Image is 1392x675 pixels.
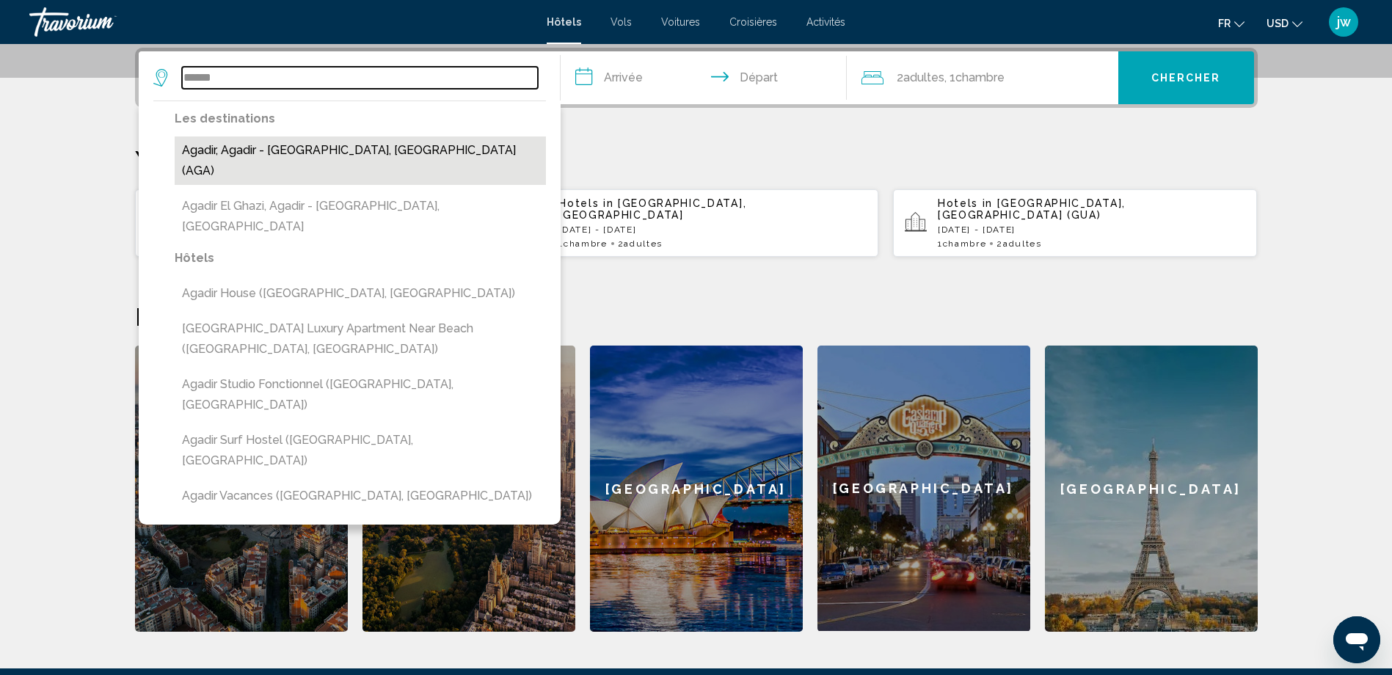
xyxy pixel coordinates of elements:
span: USD [1267,18,1289,29]
button: Check in and out dates [561,51,847,104]
a: Travorium [29,7,532,37]
span: 1 [938,238,986,249]
div: Search widget [139,51,1254,104]
a: [GEOGRAPHIC_DATA] [817,346,1030,632]
span: Chambre [955,70,1005,84]
button: Agadir Surf Hostel ([GEOGRAPHIC_DATA], [GEOGRAPHIC_DATA]) [175,426,546,475]
p: Your Recent Searches [135,145,1258,174]
a: Voitures [661,16,700,28]
button: Hotels in [GEOGRAPHIC_DATA], [GEOGRAPHIC_DATA][DATE] - [DATE]1Chambre2Adultes [514,189,878,258]
span: Chambre [564,238,608,249]
button: Hotels in [GEOGRAPHIC_DATA], [GEOGRAPHIC_DATA] (GUA)[DATE] - [DATE]1Chambre2Adultes [893,189,1258,258]
a: Vols [611,16,632,28]
p: Les destinations [175,109,546,129]
a: Activités [806,16,845,28]
button: Agadir vacances ([GEOGRAPHIC_DATA], [GEOGRAPHIC_DATA]) [175,482,546,510]
button: Agadir, Agadir - [GEOGRAPHIC_DATA], [GEOGRAPHIC_DATA] (AGA) [175,136,546,185]
button: Travelers: 2 adults, 0 children [847,51,1118,104]
iframe: Bouton de lancement de la fenêtre de messagerie [1333,616,1380,663]
a: [GEOGRAPHIC_DATA] [1045,346,1258,632]
span: Hotels in [558,197,613,209]
p: Hôtels [175,248,546,269]
button: Agadir House ([GEOGRAPHIC_DATA], [GEOGRAPHIC_DATA]) [175,280,546,307]
button: [GEOGRAPHIC_DATA] Luxury Apartment Near Beach ([GEOGRAPHIC_DATA], [GEOGRAPHIC_DATA]) [175,315,546,363]
h2: Destinations en vedette [135,302,1258,331]
span: [GEOGRAPHIC_DATA], [GEOGRAPHIC_DATA] [558,197,746,221]
a: [GEOGRAPHIC_DATA] [590,346,803,632]
span: , 1 [944,67,1005,88]
span: Hotels in [938,197,993,209]
span: [GEOGRAPHIC_DATA], [GEOGRAPHIC_DATA] (GUA) [938,197,1126,221]
button: Chercher [1118,51,1254,104]
a: Croisières [729,16,777,28]
button: Agadir El Ghazi, Agadir - [GEOGRAPHIC_DATA], [GEOGRAPHIC_DATA] [175,192,546,241]
span: Chercher [1151,73,1221,84]
a: Hôtels [547,16,581,28]
span: Adultes [903,70,944,84]
span: jw [1337,15,1351,29]
button: User Menu [1324,7,1363,37]
button: Change currency [1267,12,1302,34]
button: Change language [1218,12,1245,34]
span: 2 [897,67,944,88]
span: Adultes [1003,238,1042,249]
a: [GEOGRAPHIC_DATA] [135,346,348,632]
span: 2 [618,238,663,249]
button: Hotels in [GEOGRAPHIC_DATA], [GEOGRAPHIC_DATA][DATE] - [DATE]1Chambre2Adultes [135,189,500,258]
span: 1 [558,238,607,249]
span: fr [1218,18,1231,29]
span: Adultes [624,238,663,249]
span: 2 [996,238,1041,249]
p: [DATE] - [DATE] [558,225,867,235]
p: [DATE] - [DATE] [938,225,1246,235]
button: Agadir Studio Fonctionnel ([GEOGRAPHIC_DATA], [GEOGRAPHIC_DATA]) [175,371,546,419]
div: [GEOGRAPHIC_DATA] [817,346,1030,631]
span: Chambre [943,238,987,249]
